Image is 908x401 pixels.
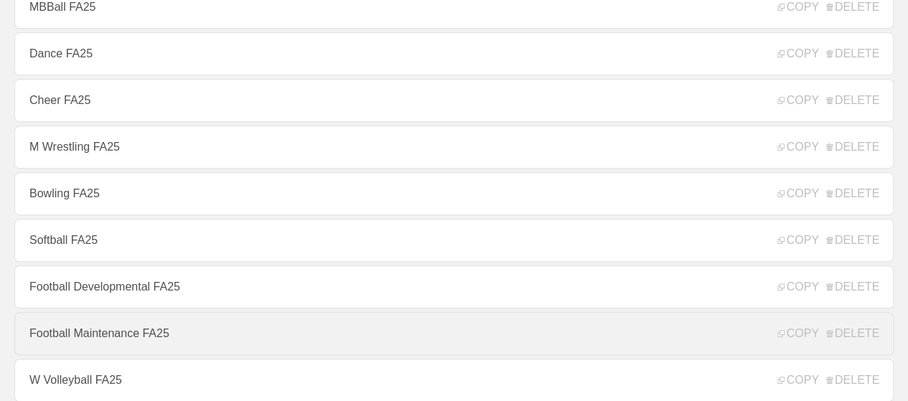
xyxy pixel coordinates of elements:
[777,1,818,14] span: COPY
[826,1,879,14] span: DELETE
[14,172,894,215] a: Bowling FA25
[777,141,818,154] span: COPY
[826,280,879,293] span: DELETE
[777,327,818,340] span: COPY
[777,280,818,293] span: COPY
[777,94,818,107] span: COPY
[826,47,879,60] span: DELETE
[826,141,879,154] span: DELETE
[826,374,879,387] span: DELETE
[777,47,818,60] span: COPY
[826,187,879,200] span: DELETE
[14,265,894,308] a: Football Developmental FA25
[14,219,894,262] a: Softball FA25
[14,312,894,355] a: Football Maintenance FA25
[14,126,894,169] a: M Wrestling FA25
[14,32,894,75] a: Dance FA25
[777,234,818,247] span: COPY
[14,79,894,122] a: Cheer FA25
[836,332,908,401] iframe: Chat Widget
[826,327,879,340] span: DELETE
[826,234,879,247] span: DELETE
[777,187,818,200] span: COPY
[777,374,818,387] span: COPY
[826,94,879,107] span: DELETE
